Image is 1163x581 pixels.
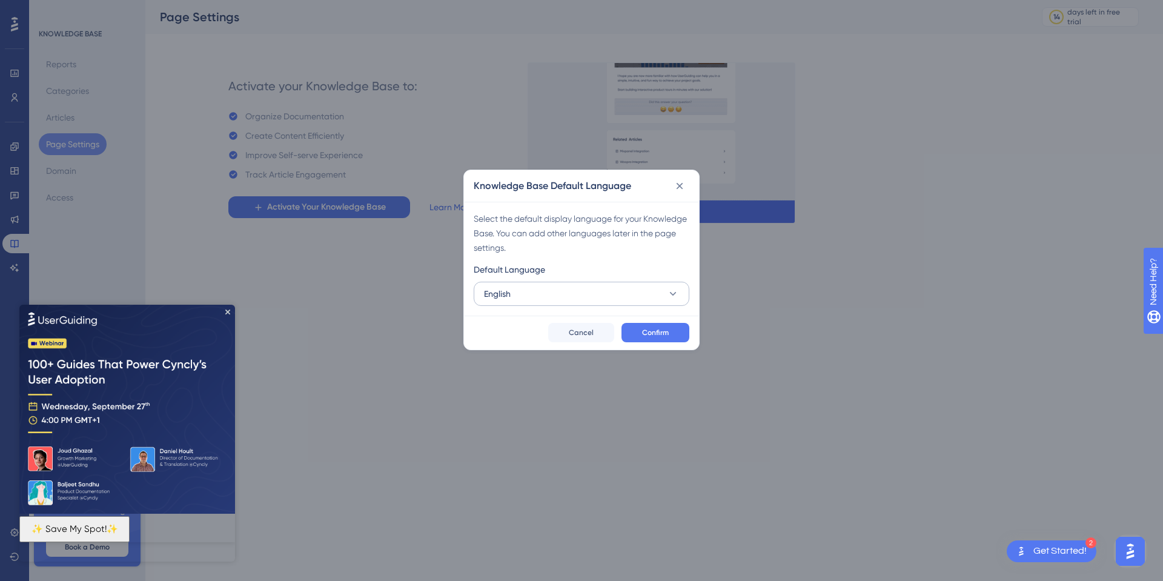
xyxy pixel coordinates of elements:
div: Close Preview [206,5,211,10]
span: English [484,287,511,301]
span: Confirm [642,328,669,337]
div: Get Started! [1033,545,1087,558]
iframe: UserGuiding AI Assistant Launcher [1112,533,1148,569]
img: launcher-image-alternative-text [1014,544,1029,559]
div: Open Get Started! checklist, remaining modules: 2 [1007,540,1096,562]
span: Cancel [569,328,594,337]
h2: Knowledge Base Default Language [474,179,631,193]
div: Select the default display language for your Knowledge Base. You can add other languages later in... [474,211,689,255]
span: Default Language [474,262,545,277]
span: Need Help? [28,3,76,18]
div: 2 [1085,537,1096,548]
